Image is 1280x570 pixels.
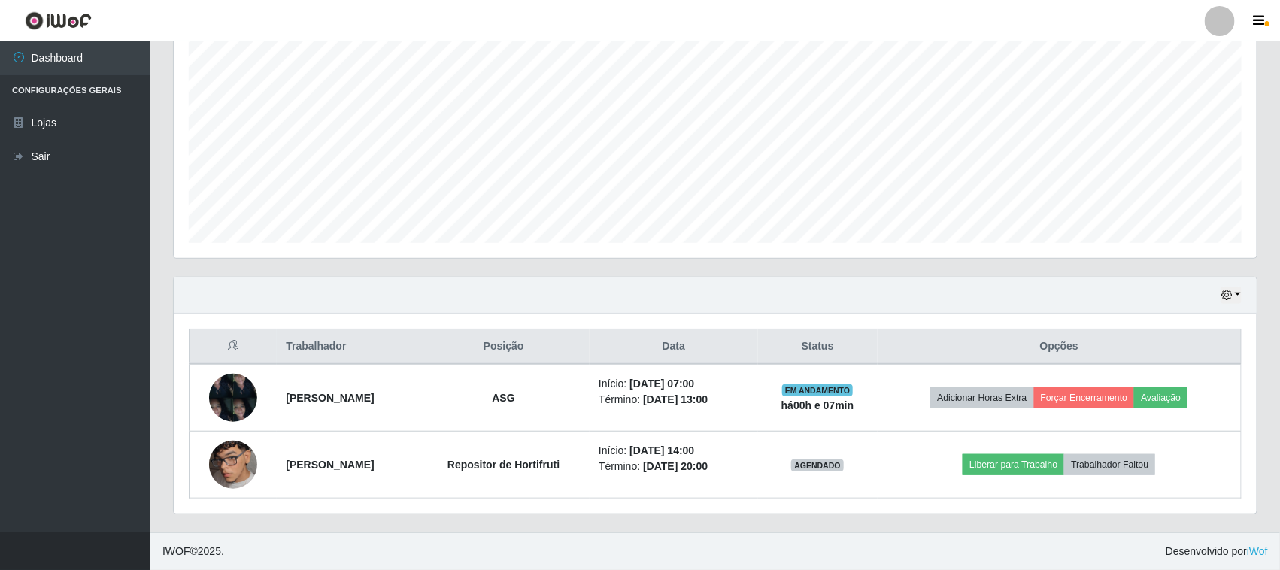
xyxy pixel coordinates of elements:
span: IWOF [162,545,190,557]
time: [DATE] 13:00 [643,393,708,405]
strong: [PERSON_NAME] [286,459,374,471]
span: AGENDADO [791,459,844,471]
li: Início: [599,443,748,459]
a: iWof [1247,545,1268,557]
button: Adicionar Horas Extra [930,387,1033,408]
button: Forçar Encerramento [1034,387,1135,408]
li: Término: [599,459,748,474]
time: [DATE] 20:00 [643,460,708,472]
img: 1750962994048.jpeg [209,422,257,508]
time: [DATE] 07:00 [629,377,694,390]
button: Trabalhador Faltou [1064,454,1155,475]
strong: [PERSON_NAME] [286,392,374,404]
strong: há 00 h e 07 min [781,399,854,411]
li: Término: [599,392,748,408]
th: Status [758,329,878,365]
time: [DATE] 14:00 [629,444,694,456]
span: © 2025 . [162,544,224,559]
th: Trabalhador [277,329,417,365]
img: 1754847204273.jpeg [209,365,257,429]
li: Início: [599,376,748,392]
button: Liberar para Trabalho [963,454,1064,475]
img: CoreUI Logo [25,11,92,30]
strong: Repositor de Hortifruti [447,459,560,471]
span: Desenvolvido por [1166,544,1268,559]
th: Data [590,329,757,365]
button: Avaliação [1134,387,1187,408]
th: Opções [878,329,1242,365]
span: EM ANDAMENTO [782,384,854,396]
strong: ASG [492,392,514,404]
th: Posição [417,329,590,365]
